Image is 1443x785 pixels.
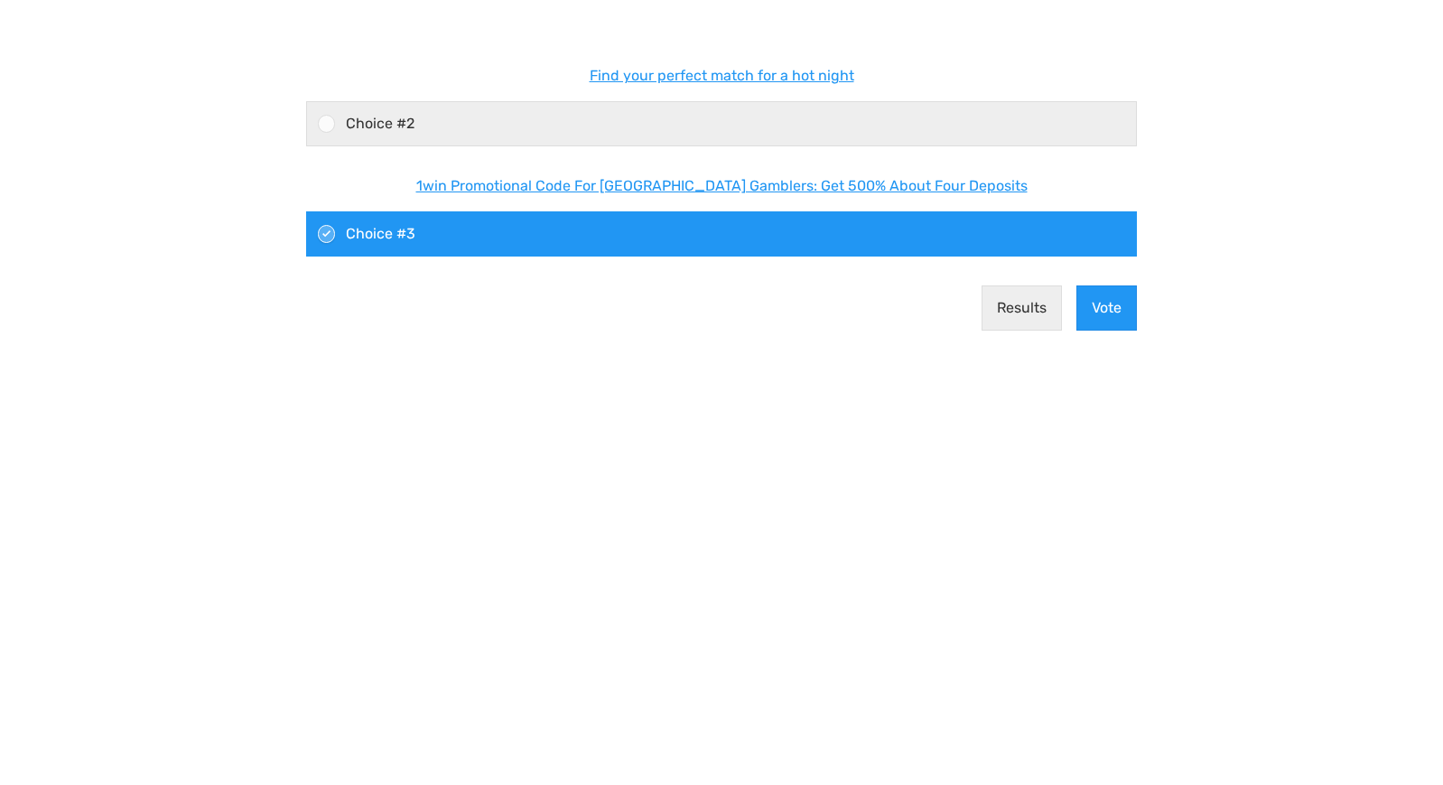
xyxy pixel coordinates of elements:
[346,225,415,242] span: Choice #3
[1076,285,1137,331] button: Vote
[590,67,854,84] a: Find your perfect match for a hot night
[982,285,1062,331] button: Results
[346,115,414,132] span: Choice #2
[416,177,1028,194] a: 1win Promotional Code For [GEOGRAPHIC_DATA] Gamblers: Get 500% About Four Deposits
